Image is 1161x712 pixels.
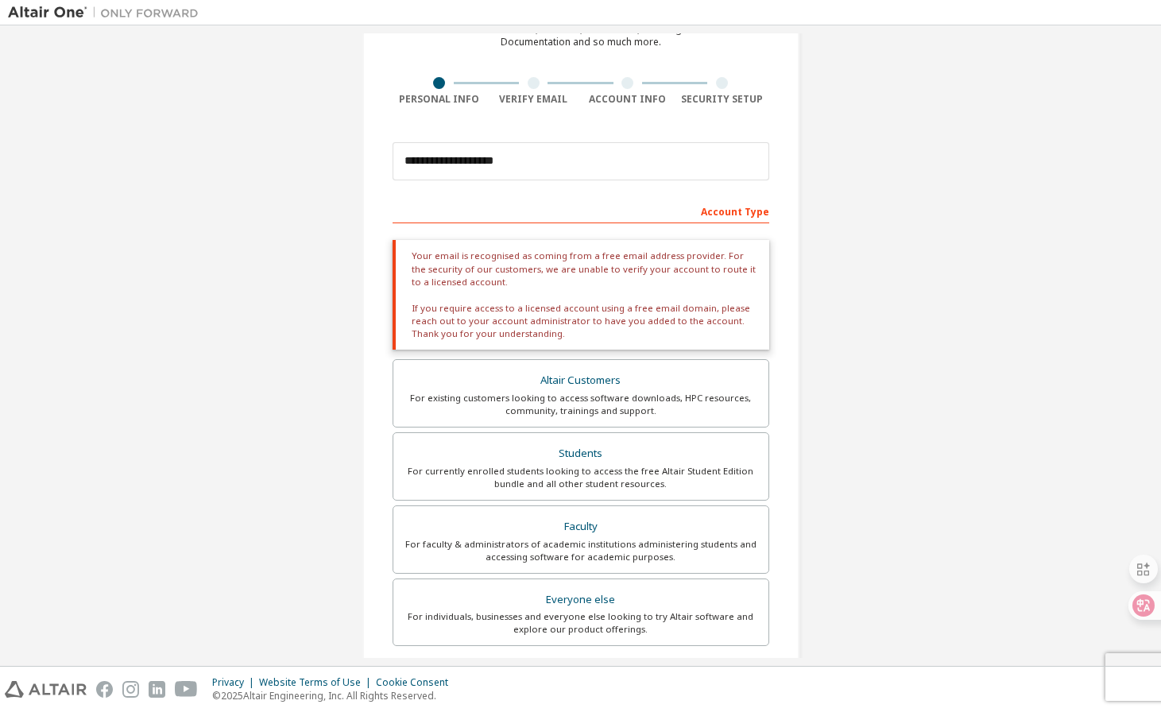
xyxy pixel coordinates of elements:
[403,516,759,538] div: Faculty
[403,610,759,636] div: For individuals, businesses and everyone else looking to try Altair software and explore our prod...
[403,392,759,417] div: For existing customers looking to access software downloads, HPC resources, community, trainings ...
[212,689,458,702] p: © 2025 Altair Engineering, Inc. All Rights Reserved.
[175,681,198,698] img: youtube.svg
[8,5,207,21] img: Altair One
[486,93,581,106] div: Verify Email
[403,465,759,490] div: For currently enrolled students looking to access the free Altair Student Edition bundle and all ...
[393,93,487,106] div: Personal Info
[393,198,769,223] div: Account Type
[393,240,769,350] div: Your email is recognised as coming from a free email address provider. For the security of our cu...
[259,676,376,689] div: Website Terms of Use
[470,23,691,48] div: For Free Trials, Licenses, Downloads, Learning & Documentation and so much more.
[675,93,769,106] div: Security Setup
[96,681,113,698] img: facebook.svg
[149,681,165,698] img: linkedin.svg
[5,681,87,698] img: altair_logo.svg
[403,589,759,611] div: Everyone else
[403,538,759,563] div: For faculty & administrators of academic institutions administering students and accessing softwa...
[581,93,675,106] div: Account Info
[376,676,458,689] div: Cookie Consent
[403,370,759,392] div: Altair Customers
[403,443,759,465] div: Students
[212,676,259,689] div: Privacy
[122,681,139,698] img: instagram.svg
